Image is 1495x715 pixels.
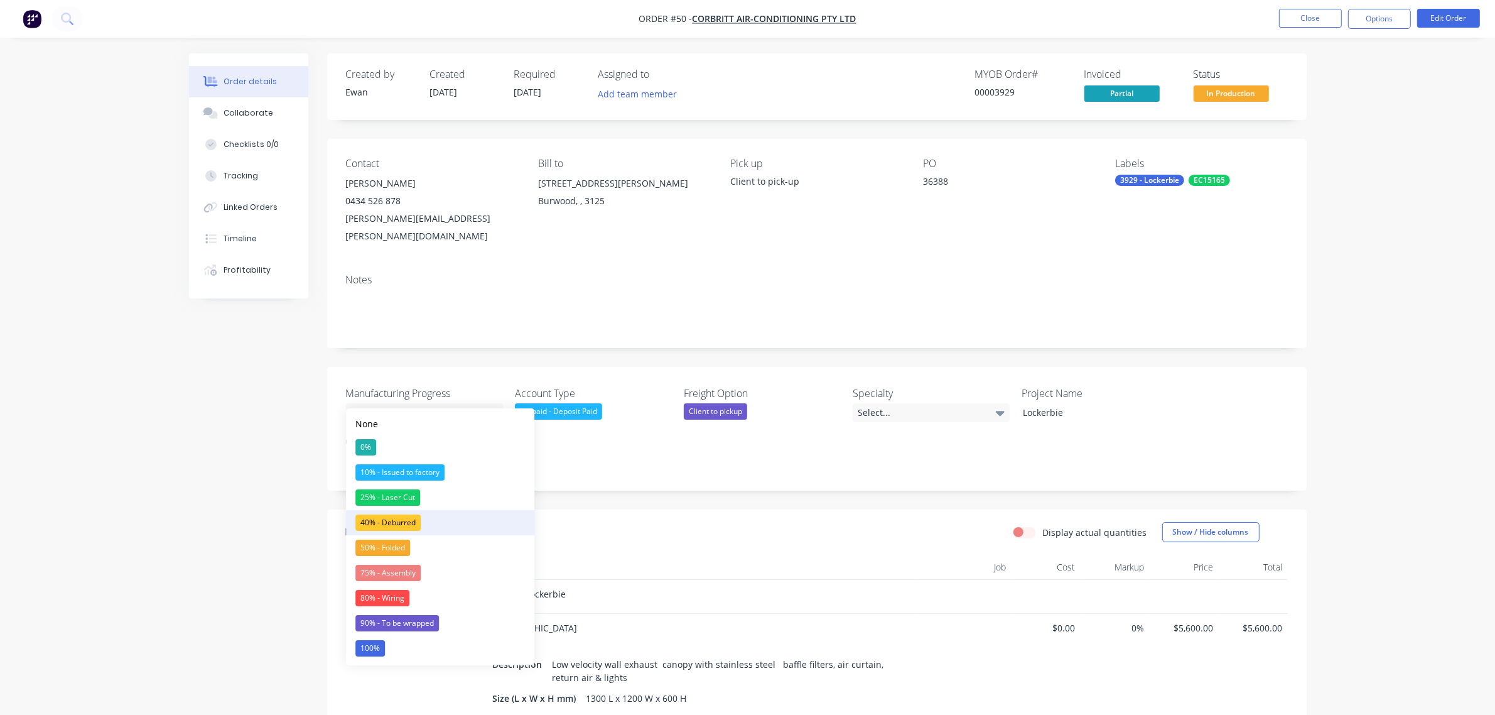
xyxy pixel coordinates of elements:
div: Job [917,555,1012,580]
div: Select... [853,403,1010,422]
div: 80% - Wiring [355,590,409,606]
div: [STREET_ADDRESS][PERSON_NAME]Burwood, , 3125 [538,175,710,215]
button: Tracking [189,160,308,192]
button: 80% - Wiring [346,586,534,611]
div: Lockerbie [1013,403,1170,422]
div: 90% - To be wrapped [355,615,439,631]
label: Freight Option [684,386,841,401]
label: Manufacturing Progress [346,386,503,401]
div: MYOB Order # [975,68,1069,80]
div: Checklists 0/0 [224,139,279,150]
div: PO [923,158,1095,170]
div: Timeline [224,233,257,244]
button: 100% [346,636,534,661]
div: 75% - Assembly [355,565,421,581]
button: None [346,413,534,435]
span: Partial [1084,85,1160,101]
div: Burwood, , 3125 [538,192,710,210]
div: Invoiced [1084,68,1179,80]
div: Status [1194,68,1288,80]
div: Markup [1081,555,1150,580]
div: 36388 [923,175,1080,192]
label: Project Name [1022,386,1179,401]
div: [PERSON_NAME] [346,175,518,192]
button: 25% - Laser Cut [346,485,534,510]
div: 40% - Deburred [355,515,421,531]
button: Collaborate [189,97,308,129]
button: Options [1348,9,1411,29]
span: $5,600.00 [1224,621,1283,635]
button: Add team member [598,85,684,102]
button: 40% - Deburred [346,510,534,535]
div: Bill to [538,158,710,170]
div: Client to pickup [684,403,747,420]
button: Close [1279,9,1342,28]
div: Total [1219,555,1288,580]
div: Assigned to [598,68,724,80]
label: Account Type [515,386,672,401]
div: Created by [346,68,415,80]
label: Display actual quantities [1043,526,1147,539]
span: [DATE] [430,86,458,98]
div: Required [514,68,583,80]
div: Notes [346,274,1288,286]
button: Show / Hide columns [1162,522,1260,542]
button: 0% [346,435,534,460]
div: Tracking [224,170,258,182]
button: 50% - Folded [346,535,534,560]
div: 3929 - Lockerbie [1115,175,1184,186]
button: Add team member [591,85,683,102]
button: Order details [189,66,308,97]
div: 1300 L x 1200 W x 600 H [581,689,692,707]
div: Select... [346,403,503,422]
button: Profitability [189,254,308,286]
div: EC15165 [1189,175,1230,186]
div: Order details [224,76,277,87]
div: Created [430,68,499,80]
div: Price [1150,555,1219,580]
span: [DATE] [514,86,542,98]
div: 100% [355,640,385,657]
div: Prepaid - Deposit Paid [515,403,602,420]
span: In Production [1194,85,1269,101]
div: 50% - Folded [355,540,410,556]
img: Factory [23,9,41,28]
button: Checklists 0/0 [189,129,308,160]
button: Edit Order [1417,9,1480,28]
button: 10% - Issued to factory [346,460,534,485]
div: 00003929 [975,85,1069,99]
div: Size (L x W x H mm) [493,689,581,707]
button: In Production [1194,85,1269,104]
div: 25% - Laser Cut [355,489,420,506]
div: [PERSON_NAME]0434 526 878[PERSON_NAME][EMAIL_ADDRESS][PERSON_NAME][DOMAIN_NAME] [346,175,518,245]
div: Pick up [730,158,902,170]
div: 0434 526 878 [346,192,518,210]
div: Profitability [224,265,271,276]
label: Specialty [853,386,1010,401]
div: Linked Orders [224,202,278,213]
button: 75% - Assembly [346,560,534,586]
div: Cost [1012,555,1081,580]
button: 90% - To be wrapped [346,611,534,636]
div: Contact [346,158,518,170]
span: Order #50 - [639,13,693,25]
span: 0% [1086,621,1145,635]
div: None [355,417,378,430]
a: Corbritt Air-Conditioning Pty Ltd [693,13,856,25]
span: $0.00 [1017,621,1076,635]
div: 0% [355,439,376,456]
div: 10% - Issued to factory [355,464,445,481]
div: Collaborate [224,107,273,119]
div: Client to pick-up [730,175,902,188]
div: Ewan [346,85,415,99]
button: Timeline [189,223,308,254]
button: Linked Orders [189,192,308,223]
div: Low velocity wall exhaust canopy with stainless steel baffle filters, air curtain, return air & l... [548,655,902,687]
div: [PERSON_NAME][EMAIL_ADDRESS][PERSON_NAME][DOMAIN_NAME] [346,210,518,245]
div: [STREET_ADDRESS][PERSON_NAME] [538,175,710,192]
input: Enter date [337,452,494,471]
span: $5,600.00 [1155,621,1214,635]
div: Labels [1115,158,1287,170]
